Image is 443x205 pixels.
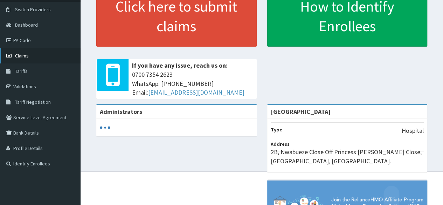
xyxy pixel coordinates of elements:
p: 2B, Nwabueze Close Off Princess [PERSON_NAME] Close, [GEOGRAPHIC_DATA], [GEOGRAPHIC_DATA]. [271,148,424,165]
b: If you have any issue, reach us on: [132,61,228,69]
span: Claims [15,53,29,59]
b: Type [271,127,282,133]
span: Dashboard [15,22,38,28]
span: Tariffs [15,68,28,74]
span: Switch Providers [15,6,51,13]
b: Administrators [100,108,142,116]
p: Hospital [402,126,424,135]
a: [EMAIL_ADDRESS][DOMAIN_NAME] [148,88,244,96]
svg: audio-loading [100,122,110,133]
b: Address [271,141,290,147]
span: Tariff Negotiation [15,99,51,105]
strong: [GEOGRAPHIC_DATA] [271,108,331,116]
span: 0700 7354 2623 WhatsApp: [PHONE_NUMBER] Email: [132,70,253,97]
